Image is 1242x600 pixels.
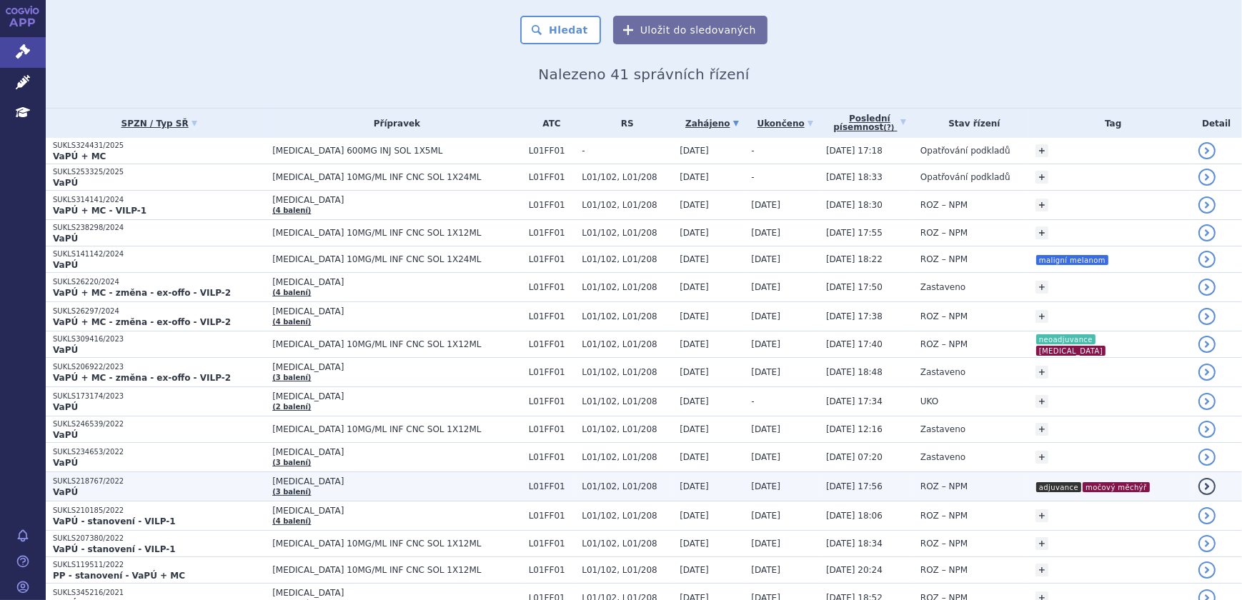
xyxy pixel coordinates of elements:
[826,339,883,349] span: [DATE] 17:40
[582,367,672,377] span: L01/102, L01/208
[529,282,575,292] span: L01FF01
[751,565,780,575] span: [DATE]
[529,172,575,182] span: L01FF01
[1191,109,1242,138] th: Detail
[529,424,575,434] span: L01FF01
[751,228,780,238] span: [DATE]
[680,172,709,182] span: [DATE]
[272,318,311,326] a: (4 balení)
[272,306,522,316] span: [MEDICAL_DATA]
[1198,421,1216,438] a: detail
[1083,482,1149,492] i: močový měchýř
[272,424,522,434] span: [MEDICAL_DATA] 10MG/ML INF CNC SOL 1X12ML
[826,254,883,264] span: [DATE] 18:22
[680,228,709,238] span: [DATE]
[53,288,231,298] strong: VaPÚ + MC - změna - ex-offo - VILP-2
[1198,196,1216,214] a: detail
[1035,395,1048,408] a: +
[272,517,311,525] a: (4 balení)
[751,146,754,156] span: -
[826,481,883,491] span: [DATE] 17:56
[680,511,709,521] span: [DATE]
[582,282,672,292] span: L01/102, L01/208
[272,488,311,496] a: (3 balení)
[920,282,965,292] span: Zastaveno
[826,311,883,321] span: [DATE] 17:38
[751,339,780,349] span: [DATE]
[272,339,522,349] span: [MEDICAL_DATA] 10MG/ML INF CNC SOL 1X12ML
[826,452,883,462] span: [DATE] 07:20
[680,452,709,462] span: [DATE]
[680,254,709,264] span: [DATE]
[920,565,968,575] span: ROZ – NPM
[53,178,78,188] strong: VaPÚ
[826,539,883,549] span: [DATE] 18:34
[920,511,968,521] span: ROZ – NPM
[680,282,709,292] span: [DATE]
[53,167,265,177] p: SUKLS253325/2025
[582,452,672,462] span: L01/102, L01/208
[582,311,672,321] span: L01/102, L01/208
[272,374,311,381] a: (3 balení)
[1036,255,1108,265] i: maligní melanom
[826,146,883,156] span: [DATE] 17:18
[826,424,883,434] span: [DATE] 12:16
[751,311,780,321] span: [DATE]
[1198,393,1216,410] a: detail
[751,172,754,182] span: -
[1035,366,1048,379] a: +
[53,571,185,581] strong: PP - stanovení - VaPÚ + MC
[680,367,709,377] span: [DATE]
[53,588,265,598] p: SUKLS345216/2021
[1035,226,1048,239] a: +
[529,539,575,549] span: L01FF01
[53,277,265,287] p: SUKLS26220/2024
[575,109,672,138] th: RS
[272,146,522,156] span: [MEDICAL_DATA] 600MG INJ SOL 1X5ML
[920,254,968,264] span: ROZ – NPM
[53,362,265,372] p: SUKLS206922/2023
[826,511,883,521] span: [DATE] 18:06
[53,534,265,544] p: SUKLS207380/2022
[582,254,672,264] span: L01/102, L01/208
[751,424,780,434] span: [DATE]
[920,339,968,349] span: ROZ – NPM
[920,172,1010,182] span: Opatřování podkladů
[272,506,522,516] span: [MEDICAL_DATA]
[538,66,749,83] span: Nalezeno 41 správních řízení
[272,459,311,466] a: (3 balení)
[1198,279,1216,296] a: detail
[272,476,522,486] span: [MEDICAL_DATA]
[751,539,780,549] span: [DATE]
[53,544,176,554] strong: VaPÚ - stanovení - VILP-1
[826,172,883,182] span: [DATE] 18:33
[1035,509,1048,522] a: +
[272,172,522,182] span: [MEDICAL_DATA] 10MG/ML INF CNC SOL 1X24ML
[751,254,780,264] span: [DATE]
[529,511,575,521] span: L01FF01
[680,424,709,434] span: [DATE]
[680,481,709,491] span: [DATE]
[53,458,78,468] strong: VaPÚ
[1198,224,1216,241] a: detail
[522,109,575,138] th: ATC
[920,424,965,434] span: Zastaveno
[1036,346,1106,356] i: [MEDICAL_DATA]
[1198,449,1216,466] a: detail
[53,391,265,401] p: SUKLS173174/2023
[920,228,968,238] span: ROZ – NPM
[1198,507,1216,524] a: detail
[1198,478,1216,495] a: detail
[53,560,265,570] p: SUKLS119511/2022
[680,396,709,406] span: [DATE]
[1198,336,1216,353] a: detail
[53,345,78,355] strong: VaPÚ
[529,146,575,156] span: L01FF01
[582,396,672,406] span: L01/102, L01/208
[680,200,709,210] span: [DATE]
[920,452,965,462] span: Zastaveno
[751,396,754,406] span: -
[53,195,265,205] p: SUKLS314141/2024
[1035,537,1048,550] a: +
[529,481,575,491] span: L01FF01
